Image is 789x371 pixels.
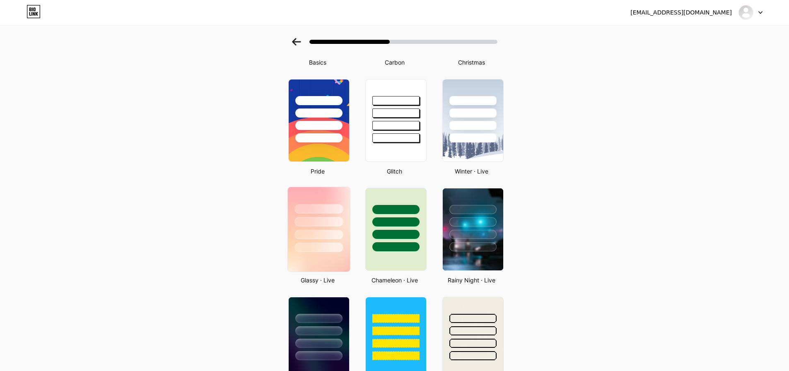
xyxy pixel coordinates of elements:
div: Christmas [440,58,504,67]
img: glassmorphism.jpg [287,187,350,272]
div: [EMAIL_ADDRESS][DOMAIN_NAME] [630,8,732,17]
div: Glitch [363,167,427,176]
div: Glassy · Live [286,276,350,284]
div: Pride [286,167,350,176]
div: Chameleon · Live [363,276,427,284]
div: Carbon [363,58,427,67]
div: Rainy Night · Live [440,276,504,284]
div: Basics [286,58,350,67]
img: zienzien [738,5,754,20]
div: Winter · Live [440,167,504,176]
